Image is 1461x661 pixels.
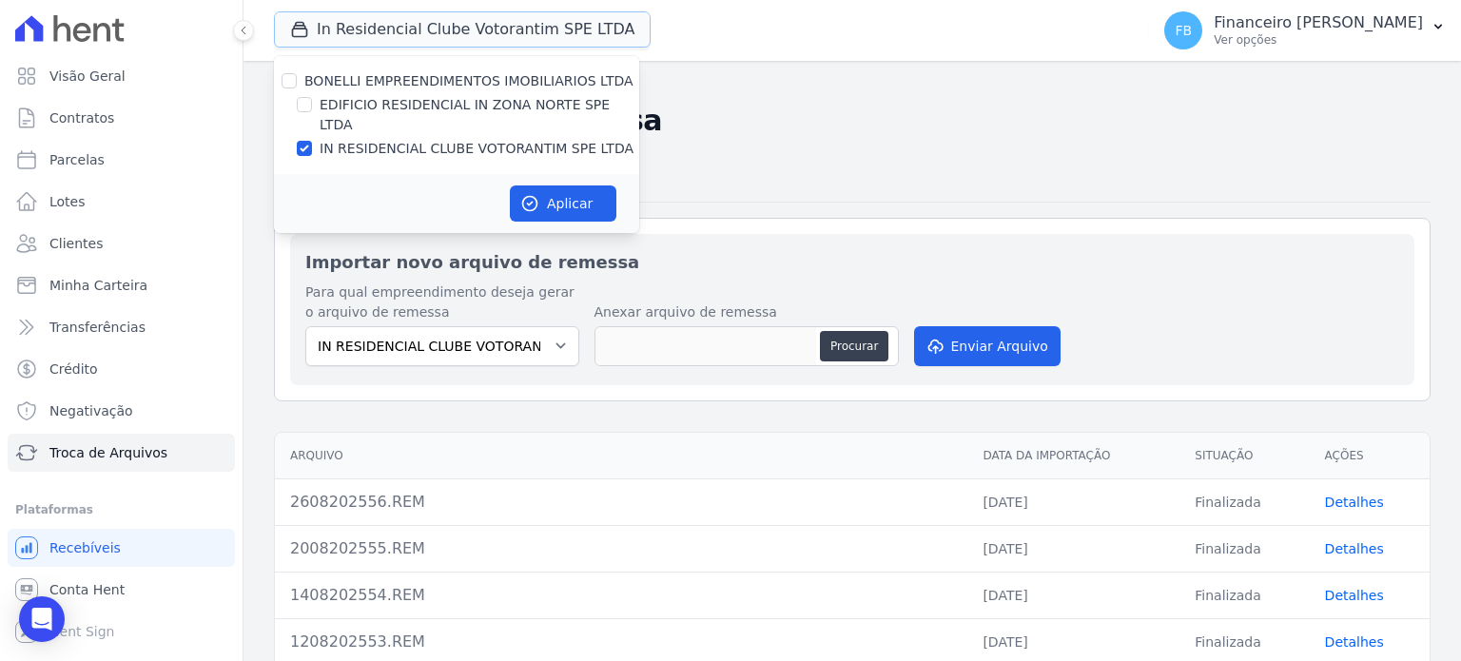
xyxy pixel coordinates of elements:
[1325,495,1384,510] a: Detalhes
[510,185,616,222] button: Aplicar
[1179,433,1309,479] th: Situação
[594,302,899,322] label: Anexar arquivo de remessa
[8,99,235,137] a: Contratos
[49,192,86,211] span: Lotes
[290,584,952,607] div: 1408202554.REM
[8,266,235,304] a: Minha Carteira
[49,234,103,253] span: Clientes
[1179,525,1309,572] td: Finalizada
[967,478,1179,525] td: [DATE]
[49,276,147,295] span: Minha Carteira
[1214,13,1423,32] p: Financeiro [PERSON_NAME]
[1179,478,1309,525] td: Finalizada
[1325,588,1384,603] a: Detalhes
[49,318,146,337] span: Transferências
[49,580,125,599] span: Conta Hent
[1214,32,1423,48] p: Ver opções
[8,183,235,221] a: Lotes
[19,596,65,642] div: Open Intercom Messenger
[820,331,888,361] button: Procurar
[49,443,167,462] span: Troca de Arquivos
[304,73,633,88] label: BONELLI EMPREENDIMENTOS IMOBILIARIOS LTDA
[1310,433,1430,479] th: Ações
[274,11,651,48] button: In Residencial Clube Votorantim SPE LTDA
[49,538,121,557] span: Recebíveis
[49,360,98,379] span: Crédito
[290,491,952,514] div: 2608202556.REM
[8,392,235,430] a: Negativação
[1325,541,1384,556] a: Detalhes
[914,326,1061,366] button: Enviar Arquivo
[49,150,105,169] span: Parcelas
[8,571,235,609] a: Conta Hent
[967,433,1179,479] th: Data da Importação
[967,525,1179,572] td: [DATE]
[274,76,1431,96] nav: Breadcrumb
[305,249,1399,275] h2: Importar novo arquivo de remessa
[1175,24,1192,37] span: FB
[8,141,235,179] a: Parcelas
[15,498,227,521] div: Plataformas
[49,67,126,86] span: Visão Geral
[1325,634,1384,650] a: Detalhes
[8,350,235,388] a: Crédito
[274,104,1431,138] h2: Importações de Remessa
[320,139,633,159] label: IN RESIDENCIAL CLUBE VOTORANTIM SPE LTDA
[1149,4,1461,57] button: FB Financeiro [PERSON_NAME] Ver opções
[8,224,235,262] a: Clientes
[8,529,235,567] a: Recebíveis
[305,282,579,322] label: Para qual empreendimento deseja gerar o arquivo de remessa
[8,57,235,95] a: Visão Geral
[290,537,952,560] div: 2008202555.REM
[275,433,967,479] th: Arquivo
[49,401,133,420] span: Negativação
[8,308,235,346] a: Transferências
[8,434,235,472] a: Troca de Arquivos
[49,108,114,127] span: Contratos
[1179,572,1309,618] td: Finalizada
[967,572,1179,618] td: [DATE]
[320,95,639,135] label: EDIFICIO RESIDENCIAL IN ZONA NORTE SPE LTDA
[290,631,952,653] div: 1208202553.REM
